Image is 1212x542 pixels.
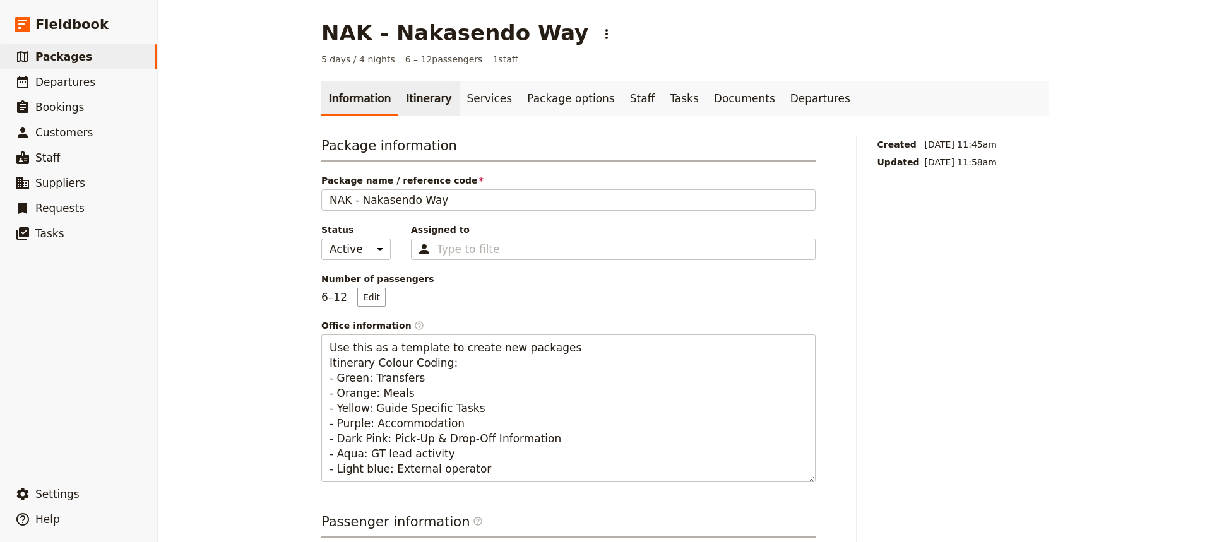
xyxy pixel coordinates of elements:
span: 6 – 12 passengers [405,53,483,66]
input: Assigned to [437,242,499,257]
h3: Package information [321,136,816,162]
span: Customers [35,126,93,139]
span: Office information [321,319,816,332]
a: Package options [520,81,622,116]
span: Suppliers [35,177,85,189]
span: Help [35,513,60,526]
span: Requests [35,202,85,215]
span: Created [877,138,920,151]
span: Assigned to [411,223,816,236]
a: Services [460,81,520,116]
span: [DATE] 11:45am [925,138,997,151]
span: Fieldbook [35,15,109,34]
span: Departures [35,76,95,88]
span: 1 staff [492,53,518,66]
span: ​ [473,516,483,526]
a: Itinerary [398,81,459,116]
a: Tasks [662,81,706,116]
a: Staff [622,81,663,116]
span: Status [321,223,391,236]
a: Documents [706,81,783,116]
span: Updated [877,156,920,168]
span: Number of passengers [321,273,816,285]
span: ​ [414,321,424,331]
a: Information [321,81,398,116]
button: Number of passengers6–12 [357,288,386,307]
span: Package name / reference code [321,174,816,187]
p: 6 – 12 [321,288,386,307]
button: Actions [596,23,617,45]
span: Packages [35,50,92,63]
span: [DATE] 11:58am [925,156,997,168]
a: Departures [783,81,858,116]
span: 5 days / 4 nights [321,53,395,66]
span: Bookings [35,101,84,114]
select: Status [321,239,391,260]
input: Package name / reference code [321,189,816,211]
textarea: Office information​ [321,334,816,482]
span: ​ [473,516,483,531]
span: Settings [35,488,80,500]
span: Staff [35,151,61,164]
h1: NAK - Nakasendo Way [321,20,588,45]
h3: Passenger information [321,512,816,538]
span: Tasks [35,227,64,240]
